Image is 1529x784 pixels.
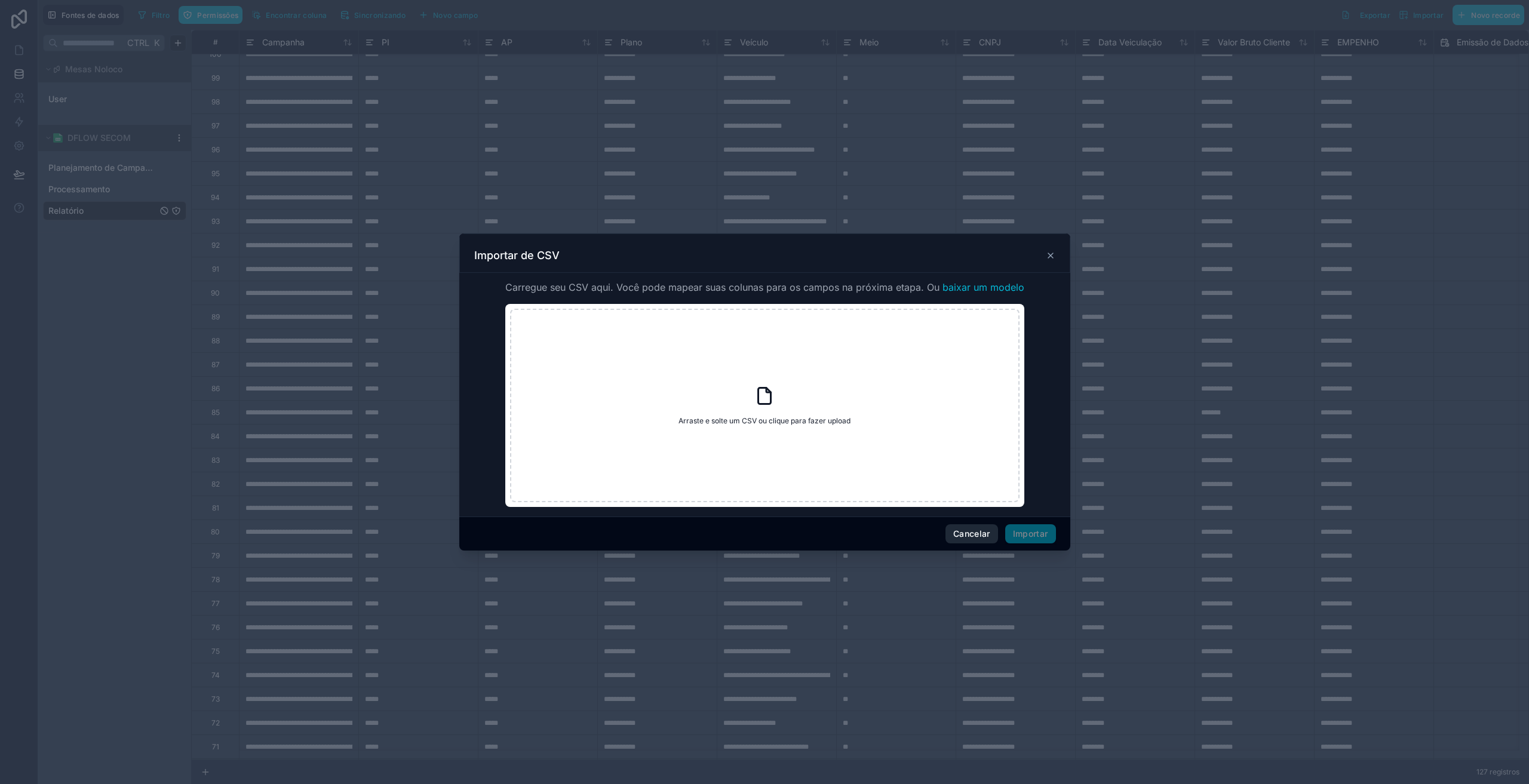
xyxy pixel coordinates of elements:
font: Importar de CSV [474,249,560,262]
font: baixar um modelo [942,281,1024,293]
button: Cancelar [945,524,998,543]
font: Arraste e solte um CSV ou clique para fazer upload [678,416,851,425]
button: baixar um modelo [942,280,1024,294]
font: Cancelar [953,528,990,539]
font: Carregue seu CSV aqui. Você pode mapear suas colunas para os campos na próxima etapa. Ou [505,281,939,293]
